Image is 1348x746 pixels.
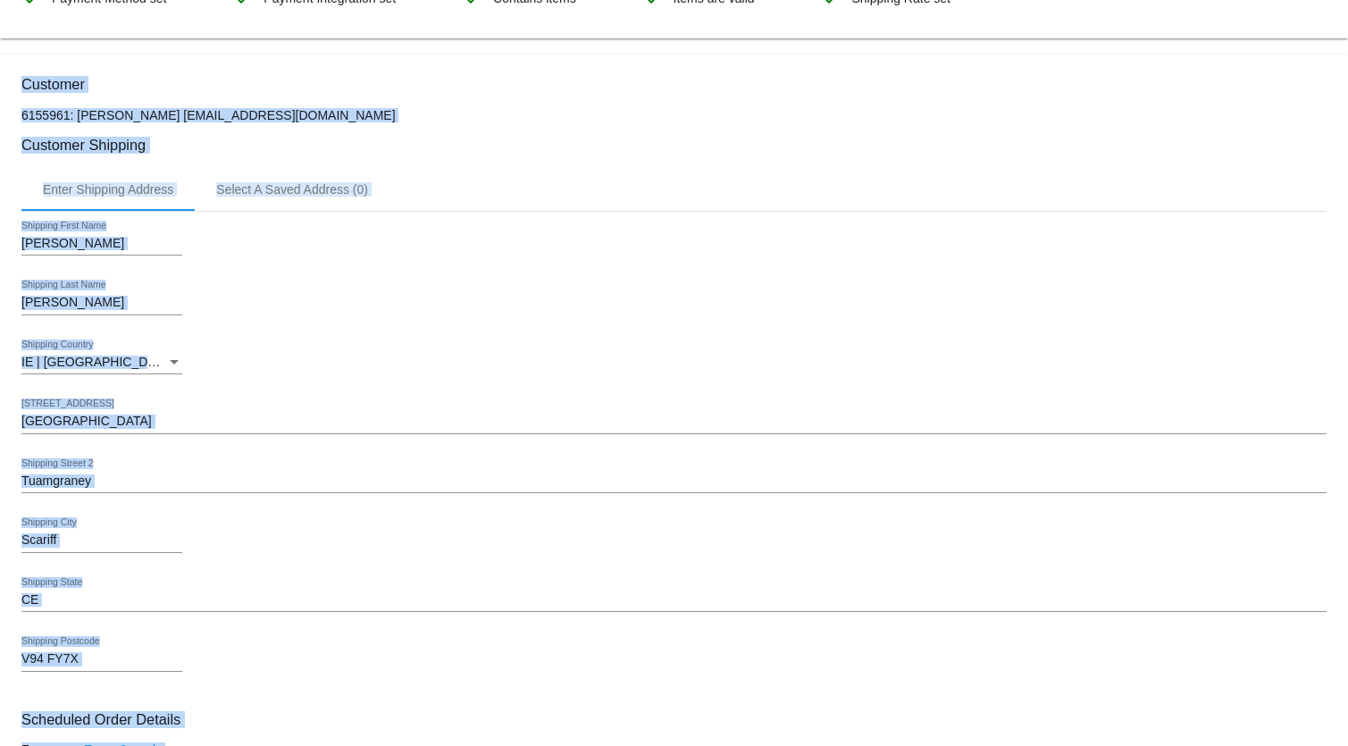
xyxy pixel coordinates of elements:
div: Enter Shipping Address [43,182,173,197]
input: Shipping Postcode [21,652,182,666]
input: Shipping First Name [21,237,182,251]
h3: Customer [21,76,1327,93]
div: Select A Saved Address (0) [216,182,368,197]
input: Shipping State [21,593,1327,608]
h3: Scheduled Order Details [21,711,1327,728]
span: IE | [GEOGRAPHIC_DATA] [21,355,173,369]
p: 6155961: [PERSON_NAME] [EMAIL_ADDRESS][DOMAIN_NAME] [21,108,1327,122]
input: Shipping Last Name [21,296,182,310]
input: Shipping Street 2 [21,474,1327,489]
mat-select: Shipping Country [21,356,182,370]
input: Shipping City [21,533,182,548]
input: Shipping Street 1 [21,415,1327,429]
h3: Customer Shipping [21,137,1327,154]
